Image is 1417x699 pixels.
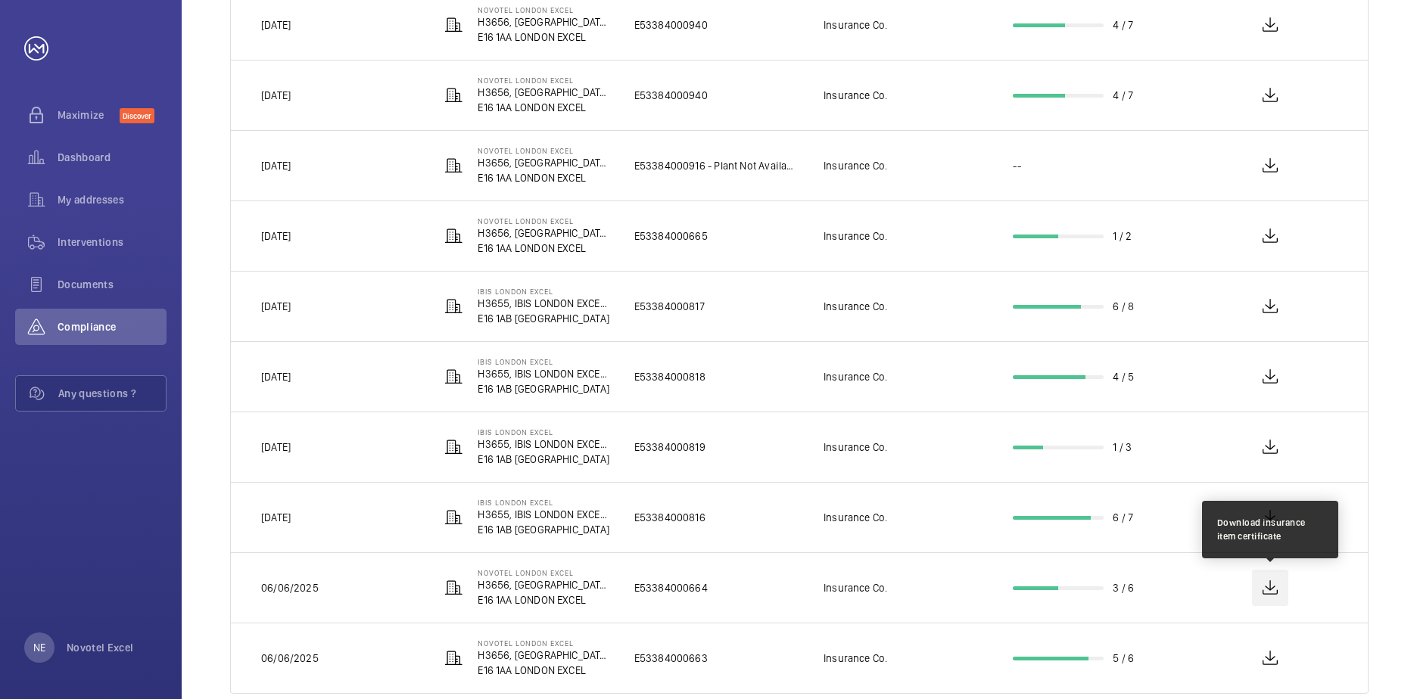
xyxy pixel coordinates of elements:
[33,640,45,655] p: NE
[478,30,609,45] p: E16 1AA LONDON EXCEL
[634,17,708,33] p: E53384000940
[478,155,609,170] p: H3656, [GEOGRAPHIC_DATA], [GEOGRAPHIC_DATA], [STREET_ADDRESS]
[478,522,609,537] p: E16 1AB [GEOGRAPHIC_DATA]
[478,287,609,296] p: IBIS LONDON EXCEL
[634,88,708,103] p: E53384000940
[478,381,609,396] p: E16 1AB [GEOGRAPHIC_DATA]
[261,299,291,314] p: [DATE]
[478,5,609,14] p: NOVOTEL LONDON EXCEL
[1113,440,1132,455] p: 1 / 3
[58,277,167,292] span: Documents
[824,580,887,595] p: Insurance Co.
[634,510,705,525] p: E53384000816
[1113,510,1133,525] p: 6 / 7
[478,311,609,326] p: E16 1AB [GEOGRAPHIC_DATA]
[634,158,799,173] p: E53384000916 - Plant Not Available Notification
[478,85,609,100] p: H3656, [GEOGRAPHIC_DATA], [GEOGRAPHIC_DATA], [STREET_ADDRESS]
[478,146,609,155] p: NOVOTEL LONDON EXCEL
[478,427,609,436] p: IBIS LONDON EXCEL
[1113,651,1134,666] p: 5 / 6
[261,580,319,595] p: 06/06/2025
[1113,299,1134,314] p: 6 / 8
[261,440,291,455] p: [DATE]
[478,216,609,225] p: NOVOTEL LONDON EXCEL
[1217,516,1323,543] div: Download insurance item certificate
[634,228,708,244] p: E53384000665
[478,577,609,592] p: H3656, [GEOGRAPHIC_DATA], [GEOGRAPHIC_DATA], [STREET_ADDRESS]
[261,369,291,384] p: [DATE]
[261,510,291,525] p: [DATE]
[1113,88,1133,103] p: 4 / 7
[261,17,291,33] p: [DATE]
[1113,580,1134,595] p: 3 / 6
[478,648,609,663] p: H3656, [GEOGRAPHIC_DATA], [GEOGRAPHIC_DATA], [STREET_ADDRESS]
[1013,158,1020,173] p: --
[478,76,609,85] p: NOVOTEL LONDON EXCEL
[824,228,887,244] p: Insurance Co.
[634,369,705,384] p: E53384000818
[634,580,708,595] p: E53384000664
[478,170,609,185] p: E16 1AA LONDON EXCEL
[824,17,887,33] p: Insurance Co.
[58,107,120,123] span: Maximize
[67,640,134,655] p: Novotel Excel
[58,235,167,250] span: Interventions
[261,158,291,173] p: [DATE]
[261,228,291,244] p: [DATE]
[478,366,609,381] p: H3655, IBIS LONDON EXCEL, [GEOGRAPHIC_DATA], [STREET_ADDRESS]
[478,296,609,311] p: H3655, IBIS LONDON EXCEL, [GEOGRAPHIC_DATA], [STREET_ADDRESS]
[58,319,167,334] span: Compliance
[634,440,705,455] p: E53384000819
[824,651,887,666] p: Insurance Co.
[478,498,609,507] p: IBIS LONDON EXCEL
[478,568,609,577] p: NOVOTEL LONDON EXCEL
[478,507,609,522] p: H3655, IBIS LONDON EXCEL, [GEOGRAPHIC_DATA], [STREET_ADDRESS]
[478,14,609,30] p: H3656, [GEOGRAPHIC_DATA], [GEOGRAPHIC_DATA], [STREET_ADDRESS]
[824,369,887,384] p: Insurance Co.
[120,108,154,123] span: Discover
[478,225,609,241] p: H3656, [GEOGRAPHIC_DATA], [GEOGRAPHIC_DATA], [STREET_ADDRESS]
[824,440,887,455] p: Insurance Co.
[478,100,609,115] p: E16 1AA LONDON EXCEL
[478,638,609,648] p: NOVOTEL LONDON EXCEL
[58,150,167,165] span: Dashboard
[261,651,319,666] p: 06/06/2025
[478,436,609,452] p: H3655, IBIS LONDON EXCEL, [GEOGRAPHIC_DATA], [STREET_ADDRESS]
[1113,17,1133,33] p: 4 / 7
[478,452,609,467] p: E16 1AB [GEOGRAPHIC_DATA]
[824,88,887,103] p: Insurance Co.
[1113,228,1132,244] p: 1 / 2
[261,88,291,103] p: [DATE]
[634,299,705,314] p: E53384000817
[478,241,609,256] p: E16 1AA LONDON EXCEL
[58,386,166,401] span: Any questions ?
[1113,369,1134,384] p: 4 / 5
[478,663,609,678] p: E16 1AA LONDON EXCEL
[824,299,887,314] p: Insurance Co.
[478,592,609,607] p: E16 1AA LONDON EXCEL
[58,192,167,207] span: My addresses
[824,158,887,173] p: Insurance Co.
[478,357,609,366] p: IBIS LONDON EXCEL
[824,510,887,525] p: Insurance Co.
[634,651,708,666] p: E53384000663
